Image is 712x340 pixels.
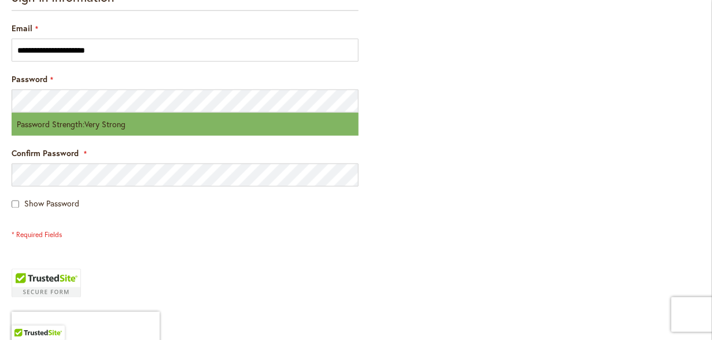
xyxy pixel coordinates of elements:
span: Confirm Password [12,147,79,158]
div: TrustedSite Certified [12,269,81,298]
span: Email [12,23,32,34]
div: Password Strength: [12,113,359,136]
iframe: Launch Accessibility Center [9,299,41,331]
span: Password [12,73,47,84]
span: Very Strong [84,119,126,130]
span: Show Password [24,198,79,209]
